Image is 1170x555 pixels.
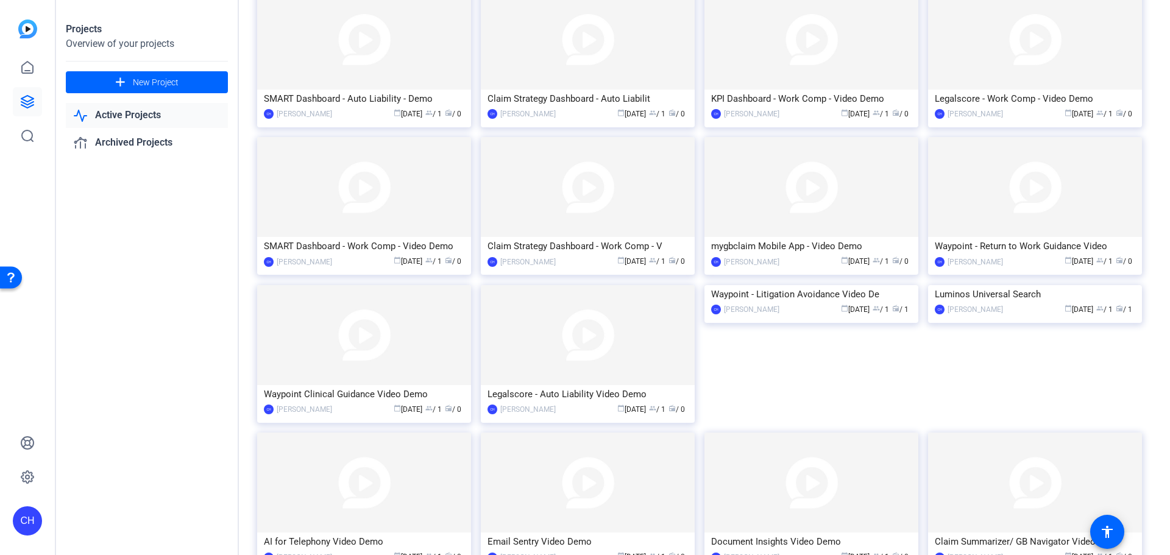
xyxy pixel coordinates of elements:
span: calendar_today [1065,109,1072,116]
span: group [425,256,433,264]
span: / 0 [668,405,685,414]
span: / 0 [668,257,685,266]
div: Legalscore - Work Comp - Video Demo [935,90,1135,108]
span: radio [892,109,899,116]
div: Overview of your projects [66,37,228,51]
div: [PERSON_NAME] [724,303,779,316]
span: radio [668,256,676,264]
div: KPI Dashboard - Work Comp - Video Demo [711,90,912,108]
div: Waypoint - Litigation Avoidance Video De [711,285,912,303]
div: [PERSON_NAME] [500,256,556,268]
span: [DATE] [394,257,422,266]
span: radio [892,305,899,312]
span: group [873,305,880,312]
div: mygbclaim Mobile App - Video Demo [711,237,912,255]
div: CH [711,305,721,314]
span: calendar_today [394,256,401,264]
div: CH [935,257,945,267]
div: Legalscore - Auto Liability Video Demo [487,385,688,403]
div: Claim Strategy Dashboard - Auto Liabilit [487,90,688,108]
span: group [425,109,433,116]
span: / 1 [649,257,665,266]
div: [PERSON_NAME] [724,256,779,268]
span: calendar_today [617,109,625,116]
div: CH [711,257,721,267]
img: blue-gradient.svg [18,19,37,38]
div: AI for Telephony Video Demo [264,532,464,551]
span: / 0 [892,110,909,118]
span: group [649,256,656,264]
div: Claim Summarizer/ GB Navigator Video Dem [935,532,1135,551]
div: Waypoint - Return to Work Guidance Video [935,237,1135,255]
span: calendar_today [1065,305,1072,312]
div: CH [487,109,497,119]
span: / 0 [668,110,685,118]
div: [PERSON_NAME] [948,108,1003,120]
div: [PERSON_NAME] [500,108,556,120]
div: [PERSON_NAME] [500,403,556,415]
div: CH [935,109,945,119]
span: [DATE] [1065,305,1093,314]
span: / 1 [892,305,909,314]
span: / 0 [892,257,909,266]
span: / 1 [425,257,442,266]
span: [DATE] [394,405,422,414]
span: / 1 [1116,305,1132,314]
span: / 1 [425,110,442,118]
button: New Project [66,71,228,93]
div: CH [13,506,42,536]
div: SMART Dashboard - Auto Liability - Demo [264,90,464,108]
span: radio [1116,256,1123,264]
span: radio [892,256,899,264]
span: radio [1116,109,1123,116]
span: group [1096,305,1104,312]
div: [PERSON_NAME] [277,108,332,120]
span: calendar_today [841,109,848,116]
div: CH [487,405,497,414]
span: calendar_today [841,256,848,264]
span: [DATE] [617,110,646,118]
span: group [1096,256,1104,264]
span: [DATE] [394,110,422,118]
div: CH [935,305,945,314]
span: [DATE] [1065,110,1093,118]
div: Document Insights Video Demo [711,532,912,551]
div: Projects [66,22,228,37]
span: / 1 [873,305,889,314]
span: / 1 [1096,305,1113,314]
span: / 0 [1116,257,1132,266]
span: radio [445,256,452,264]
span: radio [445,109,452,116]
span: New Project [133,76,179,89]
div: [PERSON_NAME] [948,303,1003,316]
div: CH [264,257,274,267]
mat-icon: accessibility [1100,525,1115,539]
span: / 1 [873,257,889,266]
div: CH [711,109,721,119]
span: / 1 [1096,257,1113,266]
span: / 1 [649,110,665,118]
span: / 1 [873,110,889,118]
span: group [1096,109,1104,116]
span: [DATE] [617,257,646,266]
span: calendar_today [617,405,625,412]
span: calendar_today [394,405,401,412]
span: [DATE] [617,405,646,414]
span: calendar_today [841,305,848,312]
div: CH [487,257,497,267]
span: [DATE] [841,257,870,266]
a: Archived Projects [66,130,228,155]
div: CH [264,109,274,119]
div: [PERSON_NAME] [948,256,1003,268]
span: group [649,109,656,116]
a: Active Projects [66,103,228,128]
div: CH [264,405,274,414]
span: group [425,405,433,412]
div: [PERSON_NAME] [277,403,332,415]
span: [DATE] [841,305,870,314]
span: radio [668,109,676,116]
div: SMART Dashboard - Work Comp - Video Demo [264,237,464,255]
span: radio [445,405,452,412]
div: Waypoint Clinical Guidance Video Demo [264,385,464,403]
span: radio [1116,305,1123,312]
